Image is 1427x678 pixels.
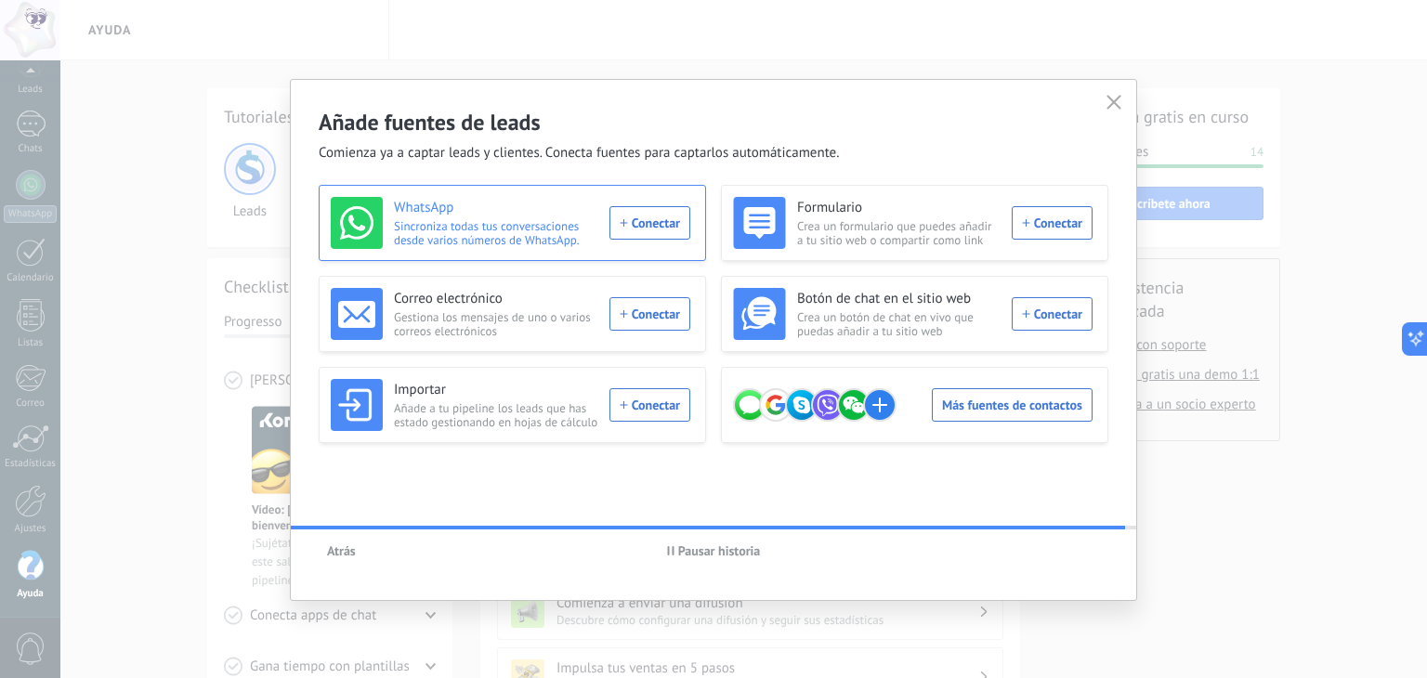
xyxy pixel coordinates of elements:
[319,144,839,163] span: Comienza ya a captar leads y clientes. Conecta fuentes para captarlos automáticamente.
[319,537,364,565] button: Atrás
[394,199,598,217] h3: WhatsApp
[394,219,598,247] span: Sincroniza todas tus conversaciones desde varios números de WhatsApp.
[797,290,1001,308] h3: Botón de chat en el sitio web
[797,310,1001,338] span: Crea un botón de chat en vivo que puedas añadir a tu sitio web
[678,544,761,557] span: Pausar historia
[319,108,1108,137] h2: Añade fuentes de leads
[394,310,598,338] span: Gestiona los mensajes de uno o varios correos electrónicos
[394,290,598,308] h3: Correo electrónico
[394,381,598,399] h3: Importar
[659,537,769,565] button: Pausar historia
[797,199,1001,217] h3: Formulario
[394,401,598,429] span: Añade a tu pipeline los leads que has estado gestionando en hojas de cálculo
[797,219,1001,247] span: Crea un formulario que puedes añadir a tu sitio web o compartir como link
[327,544,356,557] span: Atrás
